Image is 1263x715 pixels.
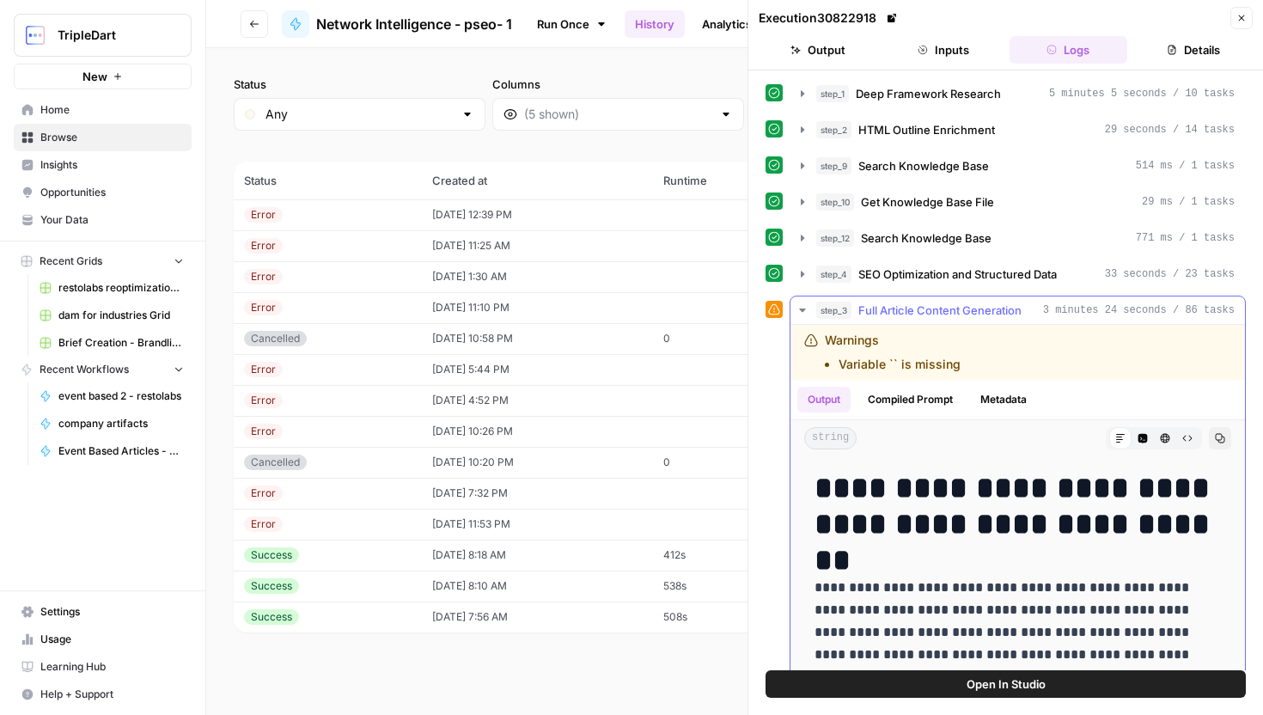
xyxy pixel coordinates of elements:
td: [DATE] 11:25 AM [422,230,653,261]
a: Run Once [526,9,618,39]
span: Event Based Articles - Restolabs [58,443,184,459]
span: step_12 [816,229,854,247]
button: Compiled Prompt [857,387,963,412]
a: Analytics [692,10,762,38]
span: 3 minutes 24 seconds / 86 tasks [1043,302,1235,318]
a: restolabs reoptimizations aug [32,274,192,302]
div: Error [244,424,283,439]
div: Success [244,609,299,625]
th: Created at [422,162,653,199]
button: 29 ms / 1 tasks [790,188,1245,216]
li: Variable `` is missing [839,356,961,373]
div: Execution 30822918 [759,9,900,27]
button: 33 seconds / 23 tasks [790,260,1245,288]
a: Network Intelligence - pseo- 1 [282,10,512,38]
td: 538s [653,571,798,602]
button: Open In Studio [766,670,1246,698]
th: Runtime [653,162,798,199]
span: Your Data [40,212,184,228]
span: Browse [40,130,184,145]
td: [DATE] 11:53 PM [422,509,653,540]
span: step_1 [816,85,849,102]
div: Error [244,486,283,501]
span: Brief Creation - Brandlife Grid [58,335,184,351]
span: 514 ms / 1 tasks [1136,158,1235,174]
td: 412s [653,540,798,571]
span: Learning Hub [40,659,184,675]
a: company artifacts [32,410,192,437]
span: Open In Studio [967,675,1046,693]
td: [DATE] 8:18 AM [422,540,653,571]
td: [DATE] 8:10 AM [422,571,653,602]
div: Error [244,362,283,377]
div: Error [244,207,283,223]
div: Cancelled [244,331,307,346]
div: Error [244,238,283,254]
span: Recent Workflows [40,362,129,377]
div: Error [244,300,283,315]
span: step_4 [816,266,851,283]
td: [DATE] 7:56 AM [422,602,653,632]
td: [DATE] 10:20 PM [422,447,653,478]
button: Workspace: TripleDart [14,14,192,57]
span: step_10 [816,193,854,211]
span: 29 seconds / 14 tasks [1105,122,1235,137]
a: Event Based Articles - Restolabs [32,437,192,465]
div: Warnings [825,332,961,373]
button: New [14,64,192,89]
button: Logs [1010,36,1128,64]
span: Help + Support [40,687,184,702]
button: Inputs [884,36,1003,64]
td: 508s [653,602,798,632]
span: restolabs reoptimizations aug [58,280,184,296]
div: Success [244,578,299,594]
span: Network Intelligence - pseo- 1 [316,14,512,34]
a: Settings [14,598,192,626]
div: Cancelled [244,455,307,470]
a: event based 2 - restolabs [32,382,192,410]
button: Help + Support [14,681,192,708]
span: 29 ms / 1 tasks [1142,194,1235,210]
button: Details [1134,36,1253,64]
td: 0 [653,447,798,478]
td: 0 [653,323,798,354]
span: 33 seconds / 23 tasks [1105,266,1235,282]
button: Output [759,36,877,64]
span: Full Article Content Generation [858,302,1022,319]
td: [DATE] 10:58 PM [422,323,653,354]
div: Error [244,269,283,284]
span: Home [40,102,184,118]
a: Browse [14,124,192,151]
a: Home [14,96,192,124]
td: [DATE] 10:26 PM [422,416,653,447]
button: Recent Grids [14,248,192,274]
a: Opportunities [14,179,192,206]
td: [DATE] 5:44 PM [422,354,653,385]
span: company artifacts [58,416,184,431]
button: Recent Workflows [14,357,192,382]
button: Metadata [970,387,1037,412]
input: Any [265,106,454,123]
label: Status [234,76,485,93]
th: Status [234,162,422,199]
input: (5 shown) [524,106,712,123]
td: [DATE] 7:32 PM [422,478,653,509]
span: step_3 [816,302,851,319]
span: TripleDart [58,27,162,44]
span: Recent Grids [40,254,102,269]
button: 29 seconds / 14 tasks [790,116,1245,144]
td: [DATE] 4:52 PM [422,385,653,416]
span: string [804,427,857,449]
span: SEO Optimization and Structured Data [858,266,1057,283]
a: Your Data [14,206,192,234]
td: [DATE] 1:30 AM [422,261,653,292]
span: HTML Outline Enrichment [858,121,995,138]
span: Deep Framework Research [856,85,1001,102]
button: 514 ms / 1 tasks [790,152,1245,180]
td: [DATE] 12:39 PM [422,199,653,230]
button: 5 minutes 5 seconds / 10 tasks [790,80,1245,107]
button: 3 minutes 24 seconds / 86 tasks [790,296,1245,324]
span: Insights [40,157,184,173]
span: (14 records) [234,131,1236,162]
span: step_2 [816,121,851,138]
